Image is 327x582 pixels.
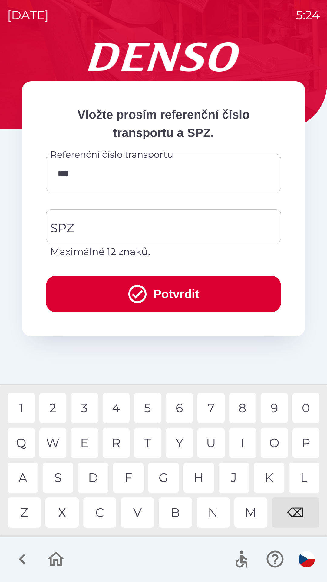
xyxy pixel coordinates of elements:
[299,551,315,567] img: cs flag
[296,6,320,24] p: 5:24
[50,148,173,161] label: Referenční číslo transportu
[7,6,49,24] p: [DATE]
[22,42,305,72] img: Logo
[46,276,281,312] button: Potvrdit
[46,105,281,142] p: Vložte prosím referenční číslo transportu a SPZ.
[50,244,277,259] p: Maximálně 12 znaků.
